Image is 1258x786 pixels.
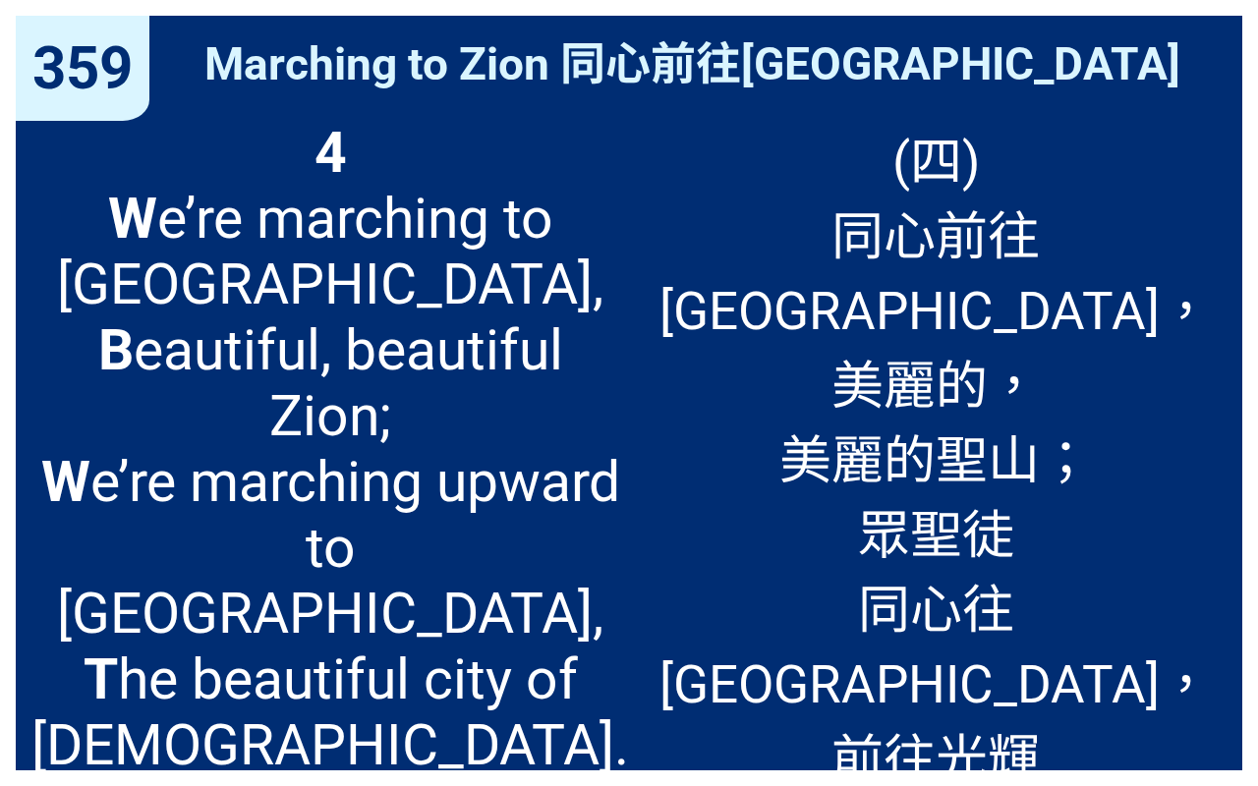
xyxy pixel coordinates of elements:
b: B [98,317,134,383]
b: W [41,449,90,515]
span: 359 [32,33,133,103]
span: Marching to Zion 同心前往[GEOGRAPHIC_DATA] [204,28,1180,92]
span: e’re marching to [GEOGRAPHIC_DATA], eautiful, beautiful Zion; e’re marching upward to [GEOGRAPHIC... [31,120,629,778]
b: T [84,646,118,712]
b: 4 [314,120,347,186]
b: W [108,186,157,252]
